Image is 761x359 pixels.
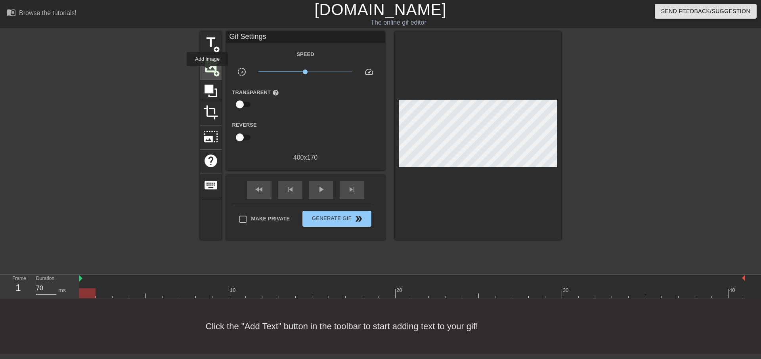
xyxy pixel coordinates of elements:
[396,286,403,294] div: 20
[203,129,218,144] span: photo_size_select_large
[742,275,745,281] img: bound-end.png
[232,121,257,129] label: Reverse
[203,105,218,120] span: crop
[36,276,54,281] label: Duration
[661,6,750,16] span: Send Feedback/Suggestion
[232,89,279,97] label: Transparent
[226,153,385,162] div: 400 x 170
[314,1,446,18] a: [DOMAIN_NAME]
[296,50,314,58] label: Speed
[226,31,385,43] div: Gif Settings
[272,89,279,96] span: help
[6,8,16,17] span: menu_book
[203,153,218,168] span: help
[213,46,220,53] span: add_circle
[306,214,368,224] span: Generate Gif
[203,59,218,74] span: image
[655,4,757,19] button: Send Feedback/Suggestion
[316,185,326,194] span: play_arrow
[347,185,357,194] span: skip_next
[258,18,539,27] div: The online gif editor
[237,67,247,77] span: slow_motion_video
[364,67,374,77] span: speed
[203,35,218,50] span: title
[285,185,295,194] span: skip_previous
[354,214,363,224] span: double_arrow
[254,185,264,194] span: fast_rewind
[230,286,237,294] div: 10
[19,10,76,16] div: Browse the tutorials!
[729,286,736,294] div: 40
[6,275,30,298] div: Frame
[58,286,66,295] div: ms
[302,211,371,227] button: Generate Gif
[563,286,570,294] div: 30
[213,70,220,77] span: add_circle
[203,178,218,193] span: keyboard
[6,8,76,20] a: Browse the tutorials!
[251,215,290,223] span: Make Private
[12,281,24,295] div: 1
